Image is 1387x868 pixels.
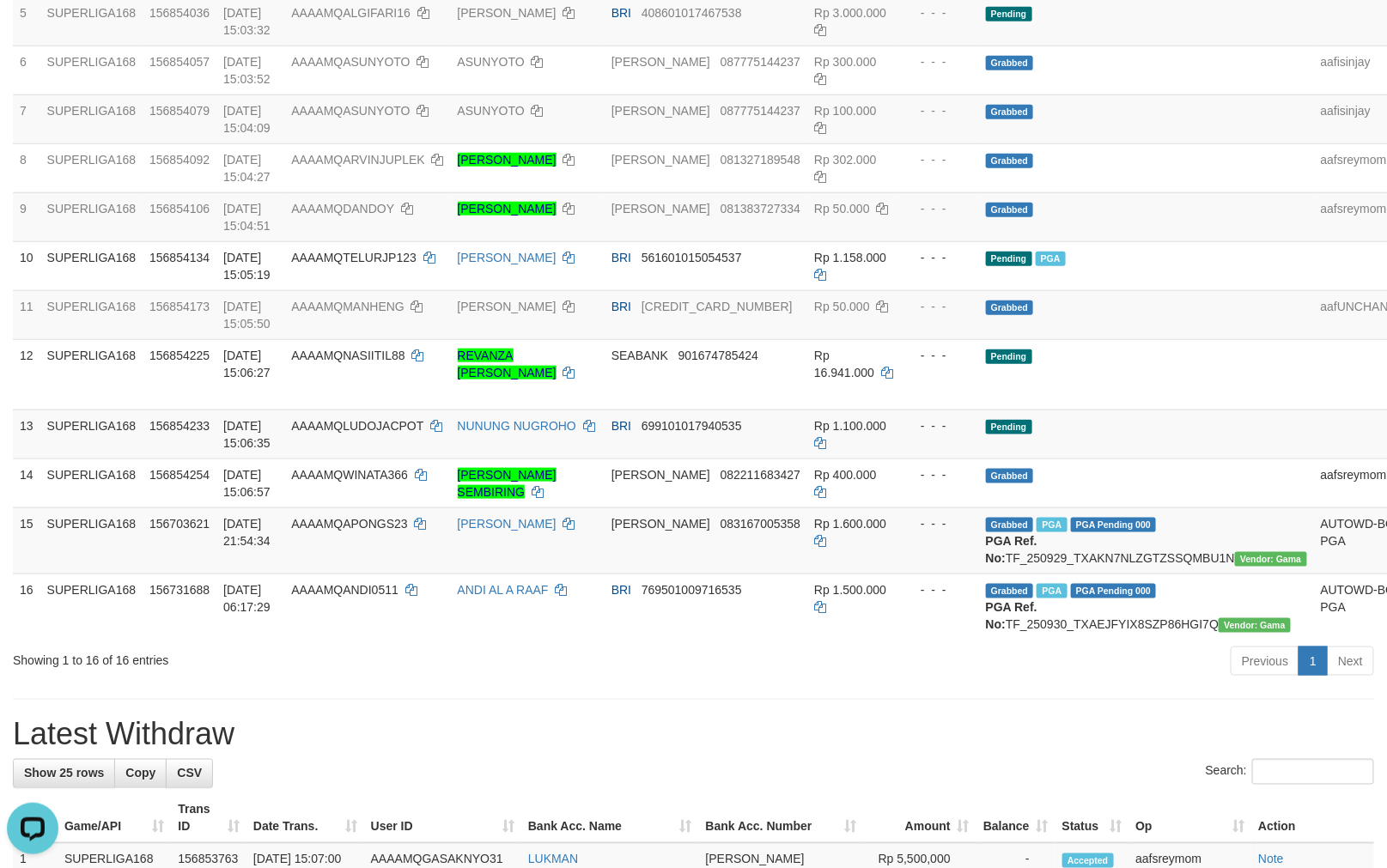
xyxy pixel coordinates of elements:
[986,203,1034,217] span: Grabbed
[986,105,1034,119] span: Grabbed
[814,55,876,69] span: Rp 300.000
[171,794,246,843] th: Trans ID: activate to sort column ascending
[149,153,210,167] span: 156854092
[699,794,864,843] th: Bank Acc. Number: activate to sort column ascending
[458,202,557,215] a: [PERSON_NAME]
[149,468,210,482] span: 156854254
[223,583,271,614] span: [DATE] 06:17:29
[40,143,143,192] td: SUPERLIGA168
[611,468,710,482] span: [PERSON_NAME]
[611,349,668,362] span: SEABANK
[291,6,411,20] span: AAAAMQALGIFARI16
[986,469,1034,483] span: Grabbed
[976,794,1055,843] th: Balance: activate to sort column ascending
[907,151,972,168] div: - - -
[814,419,886,433] span: Rp 1.100.000
[611,55,710,69] span: [PERSON_NAME]
[458,251,557,264] a: [PERSON_NAME]
[223,300,271,331] span: [DATE] 15:05:50
[979,574,1314,640] td: TF_250930_TXAEJFYIX8SZP86HGI7Q
[291,202,394,215] span: AAAAMQDANDOY
[13,794,58,843] th: ID: activate to sort column descending
[611,6,631,20] span: BRI
[721,153,800,167] span: Copy 081327189548 to clipboard
[814,300,870,313] span: Rp 50.000
[642,583,742,597] span: Copy 769501009716535 to clipboard
[13,574,40,640] td: 16
[907,298,972,315] div: - - -
[458,583,549,597] a: ANDI AL A RAAF
[863,794,976,843] th: Amount: activate to sort column ascending
[291,55,410,69] span: AAAAMQASUNYOTO
[458,55,525,69] a: ASUNYOTO
[149,6,210,20] span: 156854036
[642,300,793,313] span: Copy 177201002106533 to clipboard
[149,202,210,215] span: 156854106
[291,300,404,313] span: AAAAMQMANHENG
[7,7,58,58] button: Open LiveChat chat widget
[166,759,213,788] a: CSV
[986,420,1032,434] span: Pending
[1206,759,1374,785] label: Search:
[149,517,210,531] span: 156703621
[907,4,972,21] div: - - -
[458,419,576,433] a: NUNUNG NUGROHO
[458,468,557,499] a: [PERSON_NAME] SEMBIRING
[1219,618,1291,633] span: Vendor URL: https://trx31.1velocity.biz
[40,241,143,290] td: SUPERLIGA168
[458,300,557,313] a: [PERSON_NAME]
[986,154,1034,168] span: Grabbed
[13,458,40,507] td: 14
[223,55,271,86] span: [DATE] 15:03:52
[907,417,972,434] div: - - -
[40,507,143,574] td: SUPERLIGA168
[458,349,557,379] a: REVANZA [PERSON_NAME]
[223,468,271,499] span: [DATE] 15:06:57
[291,251,417,264] span: AAAAMQTELURJP123
[458,517,557,531] a: [PERSON_NAME]
[364,794,521,843] th: User ID: activate to sort column ascending
[13,241,40,290] td: 10
[1071,584,1157,598] span: PGA Pending
[814,104,876,118] span: Rp 100.000
[1251,794,1374,843] th: Action
[1055,794,1129,843] th: Status: activate to sort column ascending
[611,104,710,118] span: [PERSON_NAME]
[642,251,742,264] span: Copy 561601015054537 to clipboard
[223,202,271,233] span: [DATE] 15:04:51
[291,419,423,433] span: AAAAMQLUDOJACPOT
[223,251,271,282] span: [DATE] 15:05:19
[814,153,876,167] span: Rp 302.000
[13,192,40,241] td: 9
[223,104,271,135] span: [DATE] 15:04:09
[678,349,758,362] span: Copy 901674785424 to clipboard
[223,6,271,37] span: [DATE] 15:03:32
[986,600,1037,631] b: PGA Ref. No:
[907,466,972,483] div: - - -
[13,759,115,788] a: Show 25 rows
[149,55,210,69] span: 156854057
[979,507,1314,574] td: TF_250929_TXAKN7NLZGTZSSQMBU1N
[13,46,40,94] td: 6
[223,153,271,184] span: [DATE] 15:04:27
[1071,518,1157,532] span: PGA Pending
[291,517,407,531] span: AAAAMQAPONGS23
[907,200,972,217] div: - - -
[223,349,271,379] span: [DATE] 15:06:27
[907,581,972,598] div: - - -
[458,153,557,167] a: [PERSON_NAME]
[907,53,972,70] div: - - -
[40,94,143,143] td: SUPERLIGA168
[907,249,972,266] div: - - -
[721,104,800,118] span: Copy 087775144237 to clipboard
[1037,584,1067,598] span: Marked by aafromsomean
[114,759,167,788] a: Copy
[611,419,631,433] span: BRI
[611,300,631,313] span: BRI
[721,468,800,482] span: Copy 082211683427 to clipboard
[246,794,364,843] th: Date Trans.: activate to sort column ascending
[907,347,972,364] div: - - -
[291,104,410,118] span: AAAAMQASUNYOTO
[1252,759,1374,785] input: Search:
[907,102,972,119] div: - - -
